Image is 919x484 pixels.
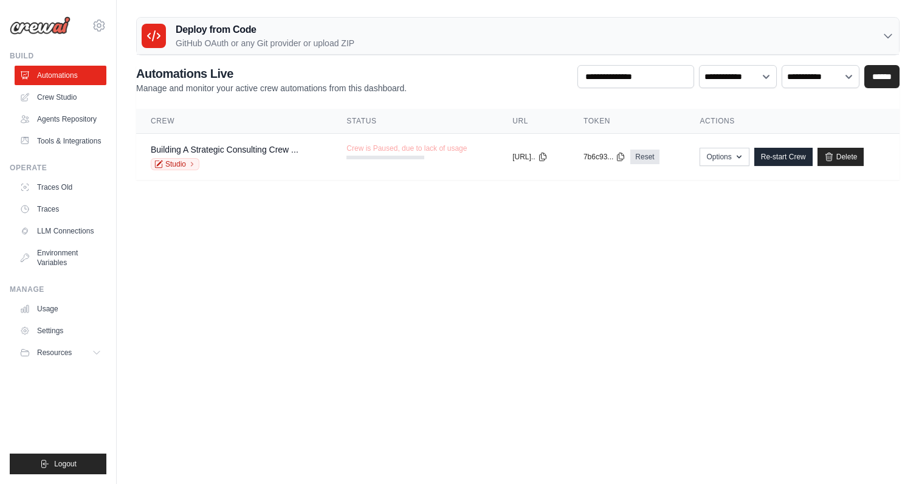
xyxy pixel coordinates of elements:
[176,37,354,49] p: GitHub OAuth or any Git provider or upload ZIP
[54,459,77,469] span: Logout
[685,109,900,134] th: Actions
[37,348,72,358] span: Resources
[817,148,864,166] a: Delete
[15,199,106,219] a: Traces
[10,454,106,474] button: Logout
[498,109,569,134] th: URL
[15,178,106,197] a: Traces Old
[15,109,106,129] a: Agents Repository
[583,152,625,162] button: 7b6c93...
[136,109,332,134] th: Crew
[15,343,106,362] button: Resources
[10,285,106,294] div: Manage
[754,148,813,166] a: Re-start Crew
[569,109,685,134] th: Token
[15,131,106,151] a: Tools & Integrations
[15,321,106,341] a: Settings
[10,51,106,61] div: Build
[136,82,407,94] p: Manage and monitor your active crew automations from this dashboard.
[151,158,199,170] a: Studio
[10,16,71,35] img: Logo
[630,150,659,164] a: Reset
[332,109,498,134] th: Status
[15,88,106,107] a: Crew Studio
[176,22,354,37] h3: Deploy from Code
[136,65,407,82] h2: Automations Live
[15,221,106,241] a: LLM Connections
[15,243,106,272] a: Environment Variables
[10,163,106,173] div: Operate
[346,143,467,153] span: Crew is Paused, due to lack of usage
[15,299,106,319] a: Usage
[151,145,298,154] a: Building A Strategic Consulting Crew ...
[700,148,749,166] button: Options
[15,66,106,85] a: Automations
